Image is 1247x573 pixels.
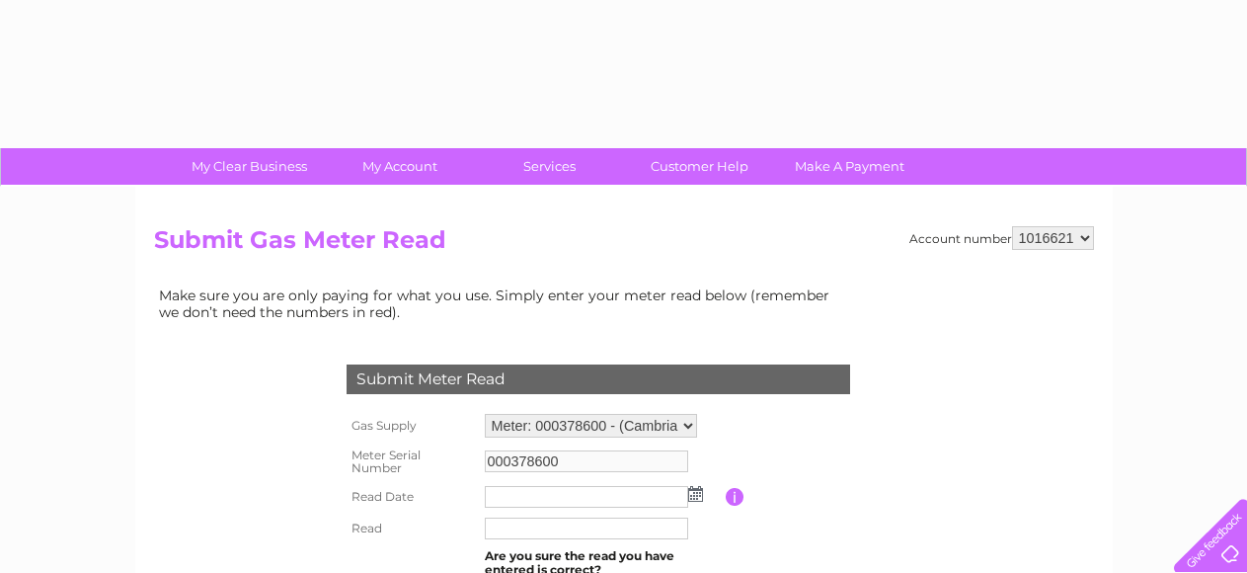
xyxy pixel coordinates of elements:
[154,226,1094,264] h2: Submit Gas Meter Read
[154,283,845,324] td: Make sure you are only paying for what you use. Simply enter your meter read below (remember we d...
[342,481,480,513] th: Read Date
[168,148,331,185] a: My Clear Business
[468,148,631,185] a: Services
[618,148,781,185] a: Customer Help
[342,409,480,443] th: Gas Supply
[688,486,703,502] img: ...
[768,148,931,185] a: Make A Payment
[318,148,481,185] a: My Account
[347,365,850,394] div: Submit Meter Read
[342,513,480,544] th: Read
[342,443,480,482] th: Meter Serial Number
[726,488,744,506] input: Information
[909,226,1094,250] div: Account number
